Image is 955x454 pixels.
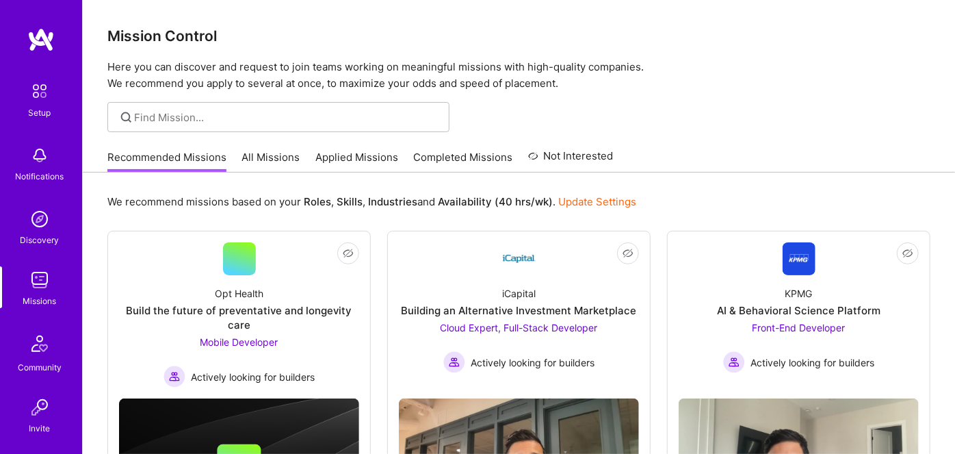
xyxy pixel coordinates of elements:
[623,248,633,259] i: icon EyeClosed
[107,194,636,209] p: We recommend missions based on your , , and .
[200,336,278,348] span: Mobile Developer
[402,303,637,318] div: Building an Alternative Investment Marketplace
[29,105,51,120] div: Setup
[441,322,598,333] span: Cloud Expert, Full-Stack Developer
[753,322,846,333] span: Front-End Developer
[27,27,55,52] img: logo
[26,266,53,294] img: teamwork
[119,303,359,332] div: Build the future of preventative and longevity care
[163,366,185,388] img: Actively looking for builders
[23,327,56,360] img: Community
[337,195,363,208] b: Skills
[503,242,536,275] img: Company Logo
[528,148,614,173] a: Not Interested
[25,77,54,105] img: setup
[343,248,354,259] i: icon EyeClosed
[119,242,359,388] a: Opt HealthBuild the future of preventative and longevity careMobile Developer Actively looking fo...
[242,150,300,173] a: All Missions
[21,233,60,247] div: Discovery
[471,355,594,370] span: Actively looking for builders
[717,303,880,318] div: AI & Behavioral Science Platform
[438,195,553,208] b: Availability (40 hrs/wk)
[26,205,53,233] img: discovery
[191,370,315,384] span: Actively looking for builders
[558,195,636,208] a: Update Settings
[414,150,513,173] a: Completed Missions
[679,242,919,388] a: Company LogoKPMGAI & Behavioral Science PlatformFront-End Developer Actively looking for builders...
[23,294,57,308] div: Missions
[783,242,815,275] img: Company Logo
[135,110,439,125] input: Find Mission...
[315,150,398,173] a: Applied Missions
[723,351,745,373] img: Actively looking for builders
[107,59,930,92] p: Here you can discover and request to join teams working on meaningful missions with high-quality ...
[368,195,417,208] b: Industries
[443,351,465,373] img: Actively looking for builders
[107,150,226,173] a: Recommended Missions
[902,248,913,259] i: icon EyeClosed
[750,355,874,370] span: Actively looking for builders
[26,394,53,421] img: Invite
[215,286,263,301] div: Opt Health
[502,286,536,301] div: iCapital
[304,195,331,208] b: Roles
[107,27,930,45] h3: Mission Control
[29,421,51,436] div: Invite
[399,242,639,388] a: Company LogoiCapitalBuilding an Alternative Investment MarketplaceCloud Expert, Full-Stack Develo...
[118,110,134,125] i: icon SearchGrey
[18,360,62,375] div: Community
[785,286,813,301] div: KPMG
